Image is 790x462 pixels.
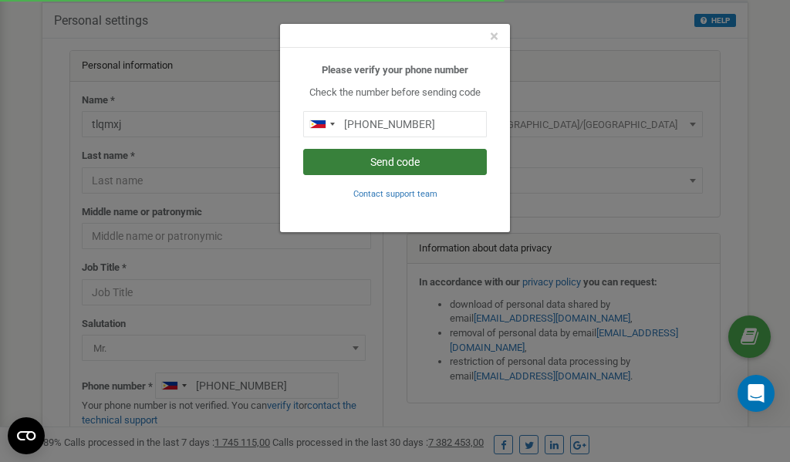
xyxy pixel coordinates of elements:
[303,111,487,137] input: 0905 123 4567
[8,417,45,454] button: Open CMP widget
[738,375,775,412] div: Open Intercom Messenger
[353,187,437,199] a: Contact support team
[322,64,468,76] b: Please verify your phone number
[490,29,498,45] button: Close
[353,189,437,199] small: Contact support team
[490,27,498,46] span: ×
[304,112,339,137] div: Telephone country code
[303,149,487,175] button: Send code
[303,86,487,100] p: Check the number before sending code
